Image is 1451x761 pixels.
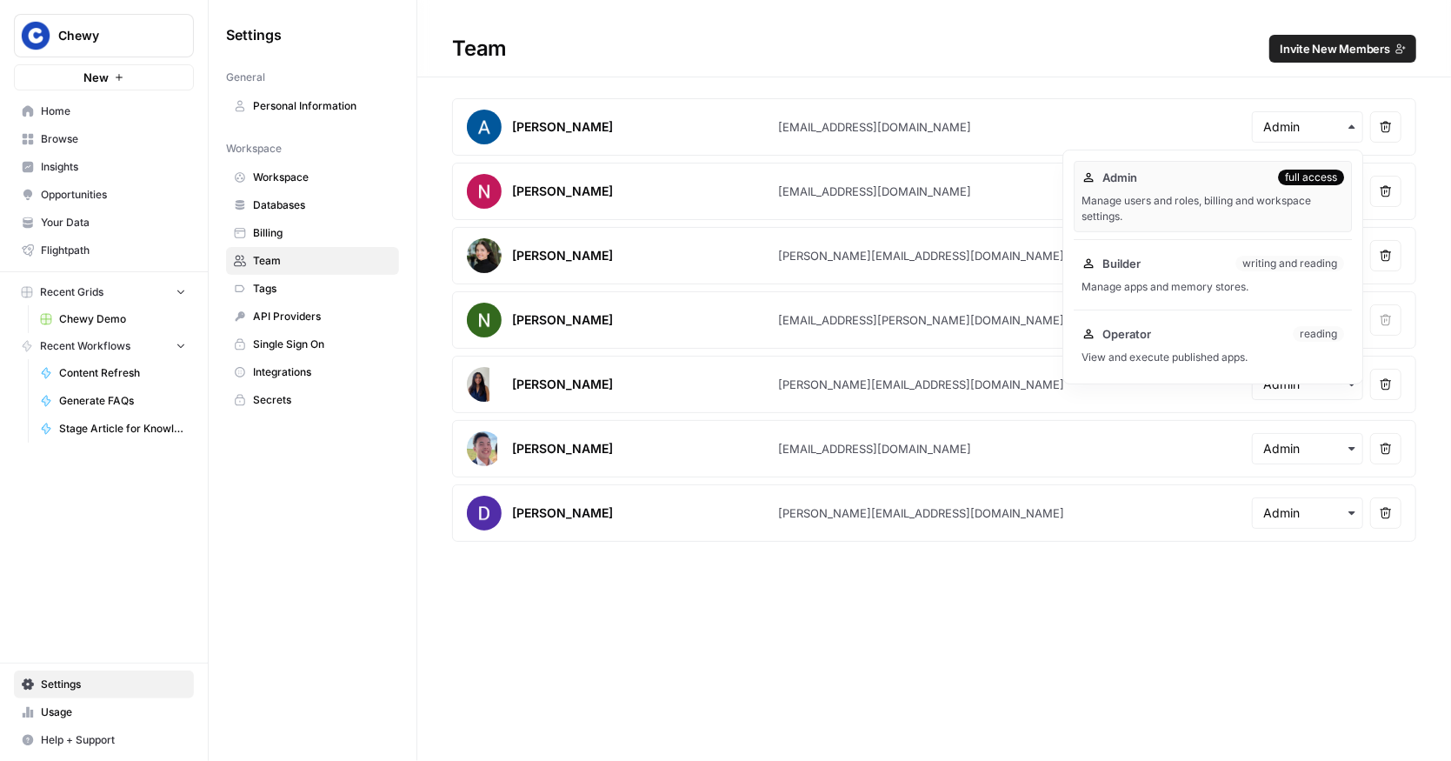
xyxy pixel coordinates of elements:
[226,24,282,45] span: Settings
[1102,169,1137,186] span: Admin
[14,14,194,57] button: Workspace: Chewy
[467,367,489,402] img: avatar
[1293,326,1344,342] div: reading
[1280,40,1390,57] span: Invite New Members
[14,333,194,359] button: Recent Workflows
[778,504,1064,522] div: [PERSON_NAME][EMAIL_ADDRESS][DOMAIN_NAME]
[1263,504,1352,522] input: Admin
[778,118,971,136] div: [EMAIL_ADDRESS][DOMAIN_NAME]
[1263,440,1352,457] input: Admin
[226,247,399,275] a: Team
[253,98,391,114] span: Personal Information
[512,504,613,522] div: [PERSON_NAME]
[59,365,186,381] span: Content Refresh
[512,440,613,457] div: [PERSON_NAME]
[58,27,163,44] span: Chewy
[253,225,391,241] span: Billing
[41,243,186,258] span: Flightpath
[253,309,391,324] span: API Providers
[226,303,399,330] a: API Providers
[14,209,194,237] a: Your Data
[41,215,186,230] span: Your Data
[226,330,399,358] a: Single Sign On
[1235,256,1344,271] div: writing and reading
[253,281,391,297] span: Tags
[417,35,1451,63] div: Team
[467,431,497,466] img: avatar
[41,131,186,147] span: Browse
[32,415,194,443] a: Stage Article for Knowledge Base
[226,92,399,120] a: Personal Information
[253,364,391,380] span: Integrations
[778,376,1064,393] div: [PERSON_NAME][EMAIL_ADDRESS][DOMAIN_NAME]
[1082,193,1344,224] div: Manage users and roles, billing and workspace settings.
[1278,170,1344,185] div: full access
[59,421,186,437] span: Stage Article for Knowledge Base
[512,118,613,136] div: [PERSON_NAME]
[14,671,194,698] a: Settings
[20,20,51,51] img: Chewy Logo
[226,219,399,247] a: Billing
[253,170,391,185] span: Workspace
[467,303,502,337] img: avatar
[32,305,194,333] a: Chewy Demo
[41,732,186,748] span: Help + Support
[778,247,1064,264] div: [PERSON_NAME][EMAIL_ADDRESS][DOMAIN_NAME]
[14,726,194,754] button: Help + Support
[226,386,399,414] a: Secrets
[226,164,399,191] a: Workspace
[512,376,613,393] div: [PERSON_NAME]
[59,393,186,409] span: Generate FAQs
[467,496,502,531] img: avatar
[83,69,109,86] span: New
[59,311,186,327] span: Chewy Demo
[1102,325,1151,343] span: Operator
[226,191,399,219] a: Databases
[1269,35,1416,63] button: Invite New Members
[41,704,186,720] span: Usage
[226,141,282,157] span: Workspace
[226,70,265,85] span: General
[512,183,613,200] div: [PERSON_NAME]
[778,183,971,200] div: [EMAIL_ADDRESS][DOMAIN_NAME]
[467,110,502,144] img: avatar
[253,253,391,269] span: Team
[253,392,391,408] span: Secrets
[40,284,103,300] span: Recent Grids
[1263,118,1352,136] input: Admin
[41,187,186,203] span: Opportunities
[512,311,613,329] div: [PERSON_NAME]
[14,181,194,209] a: Opportunities
[40,338,130,354] span: Recent Workflows
[1263,376,1352,393] input: Admin
[41,103,186,119] span: Home
[41,677,186,692] span: Settings
[14,153,194,181] a: Insights
[226,275,399,303] a: Tags
[14,125,194,153] a: Browse
[778,311,1064,329] div: [EMAIL_ADDRESS][PERSON_NAME][DOMAIN_NAME]
[226,358,399,386] a: Integrations
[14,698,194,726] a: Usage
[1102,255,1141,272] span: Builder
[1082,279,1344,295] div: Manage apps and memory stores.
[512,247,613,264] div: [PERSON_NAME]
[32,359,194,387] a: Content Refresh
[253,337,391,352] span: Single Sign On
[14,237,194,264] a: Flightpath
[14,97,194,125] a: Home
[41,159,186,175] span: Insights
[14,64,194,90] button: New
[32,387,194,415] a: Generate FAQs
[253,197,391,213] span: Databases
[467,174,502,209] img: avatar
[778,440,971,457] div: [EMAIL_ADDRESS][DOMAIN_NAME]
[467,238,502,273] img: avatar
[1082,350,1344,365] div: View and execute published apps.
[14,279,194,305] button: Recent Grids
